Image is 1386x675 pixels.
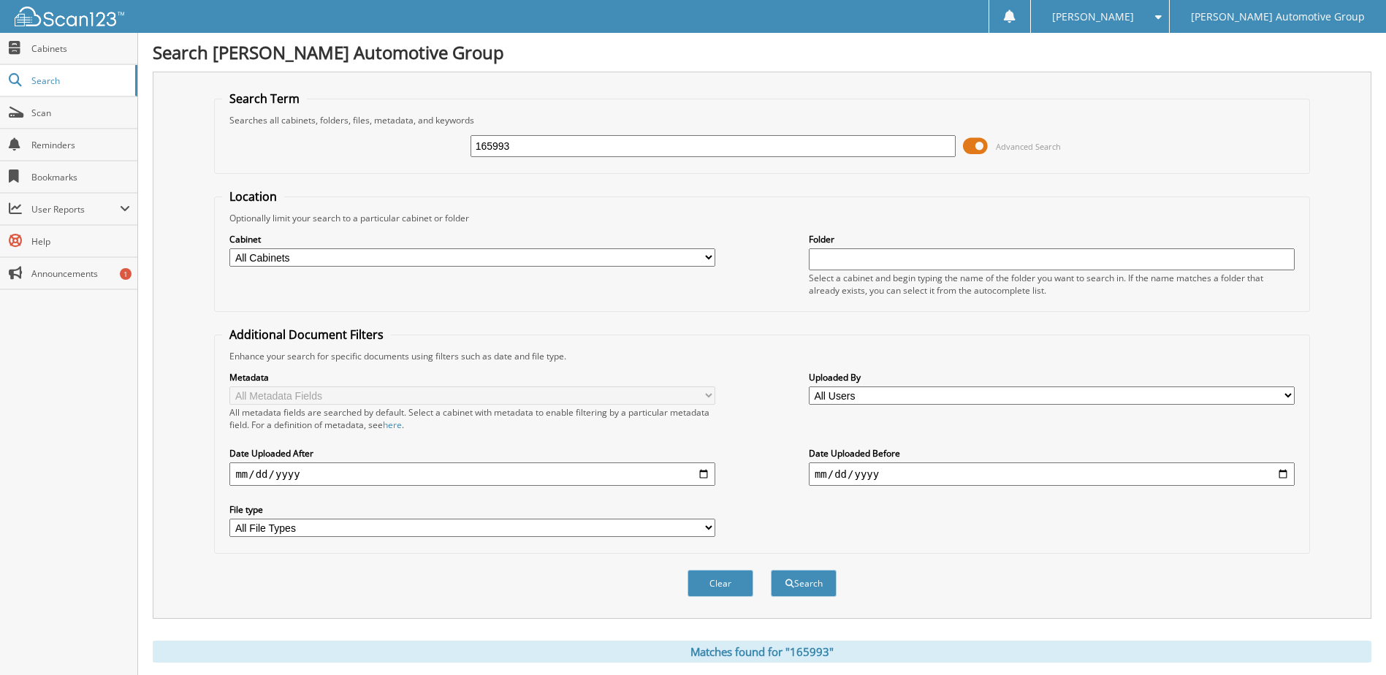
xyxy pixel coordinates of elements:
[15,7,124,26] img: scan123-logo-white.svg
[153,641,1371,663] div: Matches found for "165993"
[771,570,837,597] button: Search
[1191,12,1365,21] span: [PERSON_NAME] Automotive Group
[31,267,130,280] span: Announcements
[222,350,1301,362] div: Enhance your search for specific documents using filters such as date and file type.
[809,233,1295,245] label: Folder
[31,171,130,183] span: Bookmarks
[1052,12,1134,21] span: [PERSON_NAME]
[996,141,1061,152] span: Advanced Search
[222,327,391,343] legend: Additional Document Filters
[31,235,130,248] span: Help
[383,419,402,431] a: here
[153,40,1371,64] h1: Search [PERSON_NAME] Automotive Group
[229,447,715,459] label: Date Uploaded After
[229,503,715,516] label: File type
[222,114,1301,126] div: Searches all cabinets, folders, files, metadata, and keywords
[222,91,307,107] legend: Search Term
[222,212,1301,224] div: Optionally limit your search to a particular cabinet or folder
[31,42,130,55] span: Cabinets
[809,371,1295,384] label: Uploaded By
[809,462,1295,486] input: end
[120,268,132,280] div: 1
[809,272,1295,297] div: Select a cabinet and begin typing the name of the folder you want to search in. If the name match...
[229,462,715,486] input: start
[229,371,715,384] label: Metadata
[31,203,120,216] span: User Reports
[222,188,284,205] legend: Location
[229,406,715,431] div: All metadata fields are searched by default. Select a cabinet with metadata to enable filtering b...
[31,107,130,119] span: Scan
[31,139,130,151] span: Reminders
[229,233,715,245] label: Cabinet
[688,570,753,597] button: Clear
[31,75,128,87] span: Search
[809,447,1295,459] label: Date Uploaded Before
